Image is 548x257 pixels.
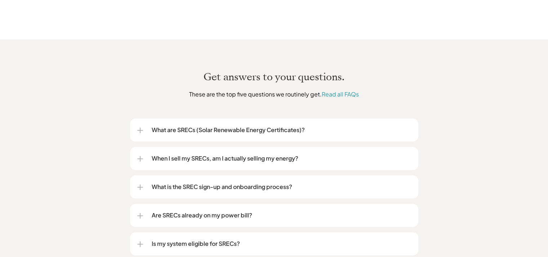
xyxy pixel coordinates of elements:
[141,90,407,99] p: These are the top five questions we routinely get.
[152,182,411,191] p: What is the SREC sign-up and onboarding process?
[152,154,411,163] p: When I sell my SRECs, am I actually selling my energy?
[152,211,411,220] p: Are SRECs already on my power bill?
[322,90,359,98] a: Read all FAQs
[69,70,480,84] h2: Get answers to your questions.
[152,126,411,134] p: What are SRECs (Solar Renewable Energy Certificates)?
[152,239,411,248] p: Is my system eligible for SRECs?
